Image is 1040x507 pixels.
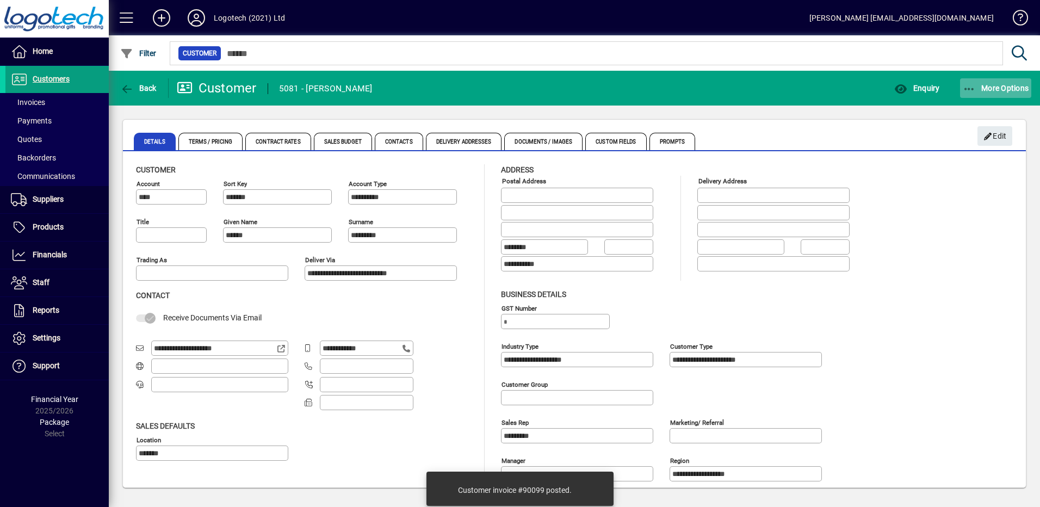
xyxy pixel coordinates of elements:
[5,214,109,241] a: Products
[649,133,696,150] span: Prompts
[33,333,60,342] span: Settings
[11,116,52,125] span: Payments
[183,48,216,59] span: Customer
[224,218,257,226] mat-label: Given name
[809,9,994,27] div: [PERSON_NAME] [EMAIL_ADDRESS][DOMAIN_NAME]
[136,165,176,174] span: Customer
[5,130,109,149] a: Quotes
[504,133,583,150] span: Documents / Images
[305,256,335,264] mat-label: Deliver via
[5,112,109,130] a: Payments
[5,353,109,380] a: Support
[977,126,1012,146] button: Edit
[144,8,179,28] button: Add
[502,342,538,350] mat-label: Industry type
[502,456,525,464] mat-label: Manager
[120,49,157,58] span: Filter
[33,250,67,259] span: Financials
[40,418,69,426] span: Package
[11,135,42,144] span: Quotes
[136,422,195,430] span: Sales defaults
[502,380,548,388] mat-label: Customer group
[426,133,502,150] span: Delivery Addresses
[136,291,170,300] span: Contact
[349,218,373,226] mat-label: Surname
[33,75,70,83] span: Customers
[458,485,572,496] div: Customer invoice #90099 posted.
[33,222,64,231] span: Products
[670,456,689,464] mat-label: Region
[5,242,109,269] a: Financials
[245,133,311,150] span: Contract Rates
[137,180,160,188] mat-label: Account
[109,78,169,98] app-page-header-button: Back
[33,278,49,287] span: Staff
[894,84,939,92] span: Enquiry
[11,153,56,162] span: Backorders
[33,47,53,55] span: Home
[502,304,537,312] mat-label: GST Number
[33,195,64,203] span: Suppliers
[117,78,159,98] button: Back
[120,84,157,92] span: Back
[33,306,59,314] span: Reports
[137,256,167,264] mat-label: Trading as
[5,38,109,65] a: Home
[117,44,159,63] button: Filter
[33,361,60,370] span: Support
[11,98,45,107] span: Invoices
[670,418,724,426] mat-label: Marketing/ Referral
[892,78,942,98] button: Enquiry
[5,325,109,352] a: Settings
[5,186,109,213] a: Suppliers
[1005,2,1026,38] a: Knowledge Base
[11,172,75,181] span: Communications
[178,133,243,150] span: Terms / Pricing
[177,79,257,97] div: Customer
[983,127,1007,145] span: Edit
[585,133,646,150] span: Custom Fields
[501,165,534,174] span: Address
[5,93,109,112] a: Invoices
[5,167,109,186] a: Communications
[214,9,285,27] div: Logotech (2021) Ltd
[5,149,109,167] a: Backorders
[31,395,78,404] span: Financial Year
[5,297,109,324] a: Reports
[502,418,529,426] mat-label: Sales rep
[224,180,247,188] mat-label: Sort key
[279,80,373,97] div: 5081 - [PERSON_NAME]
[963,84,1029,92] span: More Options
[375,133,423,150] span: Contacts
[137,436,161,443] mat-label: Location
[163,313,262,322] span: Receive Documents Via Email
[314,133,372,150] span: Sales Budget
[349,180,387,188] mat-label: Account Type
[501,290,566,299] span: Business details
[137,218,149,226] mat-label: Title
[960,78,1032,98] button: More Options
[5,269,109,296] a: Staff
[179,8,214,28] button: Profile
[670,342,713,350] mat-label: Customer type
[134,133,176,150] span: Details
